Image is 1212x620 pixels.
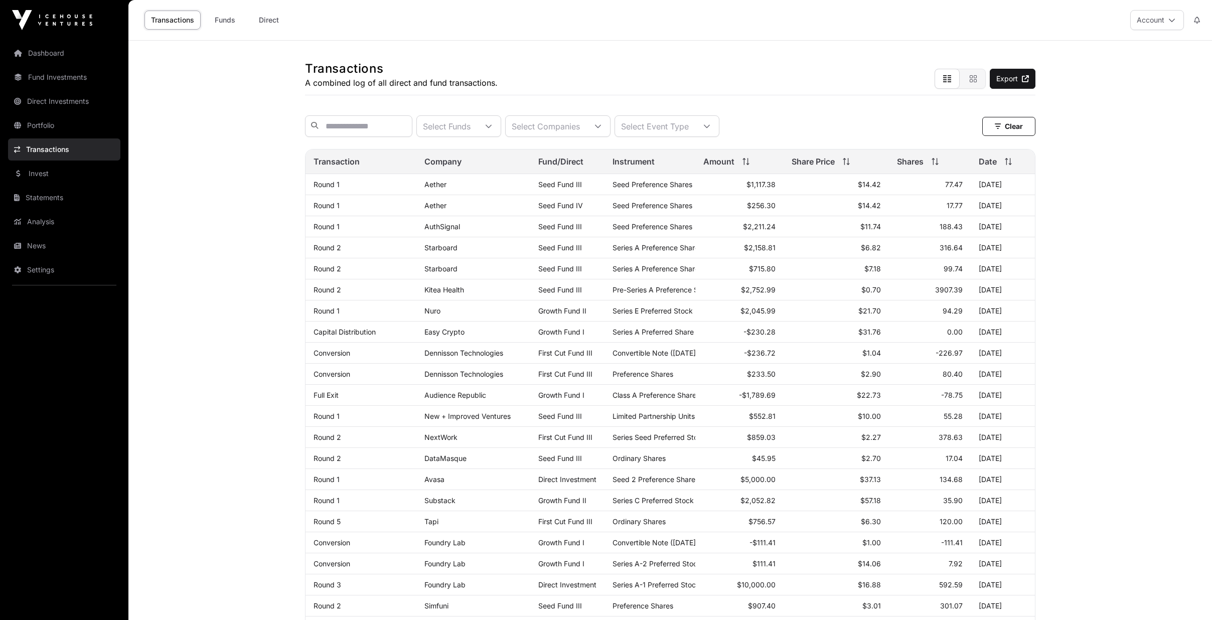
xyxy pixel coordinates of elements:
a: Round 1 [314,475,340,484]
a: Conversion [314,370,350,378]
td: [DATE] [971,216,1035,237]
a: Audience Republic [424,391,486,399]
td: [DATE] [971,237,1035,258]
a: Round 2 [314,285,341,294]
span: Fund/Direct [538,156,583,168]
a: Round 1 [314,180,340,189]
td: $45.95 [695,448,784,469]
a: News [8,235,120,257]
a: Growth Fund I [538,391,584,399]
td: $1,117.38 [695,174,784,195]
span: Direct Investment [538,580,596,589]
span: $1.00 [862,538,881,547]
span: Series C Preferred Stock [613,496,694,505]
span: 7.92 [949,559,963,568]
span: Series A Preference Shares [613,243,702,252]
span: -226.97 [936,349,963,357]
a: Substack [424,496,456,505]
iframe: Chat Widget [1162,572,1212,620]
a: Foundry Lab [424,559,466,568]
img: Icehouse Ventures Logo [12,10,92,30]
span: 94.29 [943,306,963,315]
span: Convertible Note ([DATE]) [613,538,698,547]
a: New + Improved Ventures [424,412,511,420]
span: -111.41 [941,538,963,547]
a: Export [990,69,1035,89]
a: DataMasque [424,454,467,462]
span: $22.73 [857,391,881,399]
span: Series A-2 Preferred Stock [613,559,701,568]
td: $552.81 [695,406,784,427]
a: Starboard [424,264,458,273]
span: Seed 2 Preference Shares [613,475,699,484]
td: -$111.41 [695,532,784,553]
span: Shares [897,156,924,168]
a: First Cut Fund III [538,370,592,378]
td: [DATE] [971,343,1035,364]
a: Round 1 [314,201,340,210]
a: Dennisson Technologies [424,370,503,378]
td: [DATE] [971,174,1035,195]
span: 99.74 [944,264,963,273]
a: Avasa [424,475,444,484]
a: Growth Fund I [538,559,584,568]
a: Settings [8,259,120,281]
a: Funds [205,11,245,30]
a: Round 2 [314,454,341,462]
span: $14.06 [858,559,881,568]
td: [DATE] [971,574,1035,595]
a: Invest [8,163,120,185]
a: Dennisson Technologies [424,349,503,357]
span: $31.76 [858,328,881,336]
span: Convertible Note ([DATE]) [613,349,698,357]
div: Select Event Type [615,116,695,136]
a: Seed Fund III [538,180,582,189]
a: Round 3 [314,580,341,589]
span: Pre-Series A Preference Shares [613,285,716,294]
span: Company [424,156,462,168]
span: Ordinary Shares [613,454,666,462]
td: [DATE] [971,595,1035,616]
button: Clear [982,117,1035,136]
td: -$230.28 [695,322,784,343]
span: Preference Shares [613,601,673,610]
td: [DATE] [971,322,1035,343]
span: Share Price [792,156,835,168]
span: Transaction [314,156,360,168]
td: [DATE] [971,406,1035,427]
a: Nuro [424,306,440,315]
a: Seed Fund III [538,285,582,294]
a: Seed Fund IV [538,201,583,210]
a: First Cut Fund III [538,433,592,441]
td: $907.40 [695,595,784,616]
a: Round 2 [314,601,341,610]
td: $715.80 [695,258,784,279]
span: Limited Partnership Units [613,412,695,420]
span: 301.07 [940,601,963,610]
td: [DATE] [971,385,1035,406]
a: Starboard [424,243,458,252]
span: $14.42 [858,201,881,210]
span: $2.90 [861,370,881,378]
a: Fund Investments [8,66,120,88]
td: $2,752.99 [695,279,784,300]
a: Seed Fund III [538,264,582,273]
a: Capital Distribution [314,328,376,336]
a: Easy Crypto [424,328,465,336]
span: $21.70 [858,306,881,315]
td: -$236.72 [695,343,784,364]
span: Seed Preference Shares [613,222,692,231]
span: 120.00 [940,517,963,526]
a: Growth Fund I [538,538,584,547]
a: Seed Fund III [538,454,582,462]
td: [DATE] [971,279,1035,300]
span: $6.82 [861,243,881,252]
a: Seed Fund III [538,243,582,252]
span: Instrument [613,156,655,168]
a: Round 2 [314,433,341,441]
a: Round 2 [314,243,341,252]
td: [DATE] [971,300,1035,322]
td: $10,000.00 [695,574,784,595]
a: AuthSignal [424,222,460,231]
